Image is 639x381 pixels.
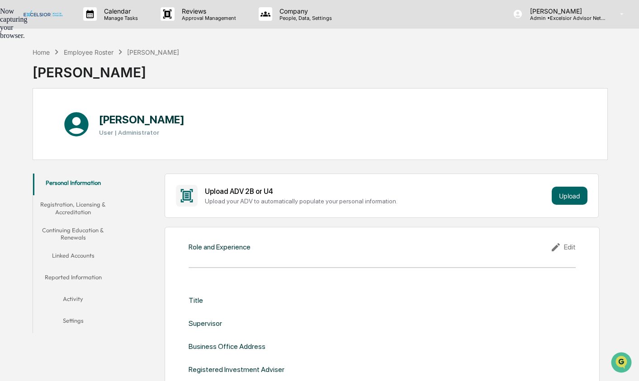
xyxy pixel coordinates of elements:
div: Employee Roster [64,48,114,56]
button: Registration, Licensing & Accreditation [33,195,113,221]
div: [PERSON_NAME] [127,48,179,56]
div: Role and Experience [189,243,251,251]
img: logo [22,10,65,18]
p: Approval Management [175,15,241,21]
div: Start new chat [31,69,148,78]
a: 🖐️Preclearance [5,110,62,127]
a: 🗄️Attestations [62,110,116,127]
div: Upload your ADV to automatically populate your personal information. [205,198,548,205]
h3: User | Administrator [99,129,185,136]
iframe: Open customer support [610,351,634,376]
p: Calendar [97,7,142,15]
div: Business Office Address [189,342,265,351]
span: Attestations [75,114,112,123]
h1: [PERSON_NAME] [99,113,185,126]
img: 1746055101610-c473b297-6a78-478c-a979-82029cc54cd1 [9,69,25,85]
p: [PERSON_NAME] [523,7,607,15]
span: Preclearance [18,114,58,123]
a: 🔎Data Lookup [5,127,61,144]
button: Activity [33,290,113,311]
a: Powered byPylon [64,153,109,160]
div: Upload ADV 2B or U4 [205,187,548,196]
p: Reviews [175,7,241,15]
p: People, Data, Settings [272,15,336,21]
div: Supervisor [189,319,222,328]
div: Home [33,48,50,56]
button: Start new chat [154,72,165,83]
button: Settings [33,311,113,333]
div: Registered Investment Adviser [189,365,284,374]
div: Edit [550,242,576,253]
p: Company [272,7,336,15]
button: Continuing Education & Renewals [33,221,113,247]
div: 🗄️ [66,115,73,122]
div: 🔎 [9,132,16,139]
button: Linked Accounts [33,246,113,268]
button: Reported Information [33,268,113,290]
div: secondary tabs example [33,174,113,333]
div: [PERSON_NAME] [33,57,179,80]
button: Upload [552,187,587,205]
div: 🖐️ [9,115,16,122]
p: How can we help? [9,19,165,33]
p: Admin • Excelsior Advisor Network [523,15,607,21]
button: Personal Information [33,174,113,195]
div: We're available if you need us! [31,78,114,85]
span: Pylon [90,153,109,160]
span: Data Lookup [18,131,57,140]
div: Title [189,296,203,305]
p: Manage Tasks [97,15,142,21]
